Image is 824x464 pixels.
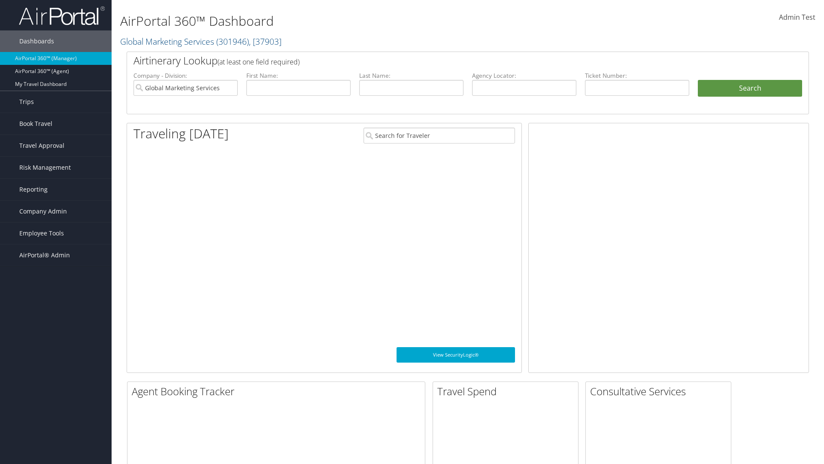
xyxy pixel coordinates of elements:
[19,91,34,113] span: Trips
[698,80,802,97] button: Search
[216,36,249,47] span: ( 301946 )
[19,6,105,26] img: airportal-logo.png
[19,223,64,244] span: Employee Tools
[397,347,515,363] a: View SecurityLogic®
[585,71,689,80] label: Ticket Number:
[779,4,815,31] a: Admin Test
[19,179,48,200] span: Reporting
[364,128,515,143] input: Search for Traveler
[590,384,731,399] h2: Consultative Services
[19,157,71,178] span: Risk Management
[359,71,463,80] label: Last Name:
[779,12,815,22] span: Admin Test
[19,244,70,266] span: AirPortal® Admin
[218,57,300,67] span: (at least one field required)
[19,113,52,134] span: Book Travel
[133,125,229,143] h1: Traveling [DATE]
[120,12,584,30] h1: AirPortal 360™ Dashboard
[437,384,578,399] h2: Travel Spend
[19,201,67,222] span: Company Admin
[132,384,425,399] h2: Agent Booking Tracker
[19,31,54,52] span: Dashboards
[246,71,351,80] label: First Name:
[133,53,745,68] h2: Airtinerary Lookup
[133,71,238,80] label: Company - Division:
[472,71,576,80] label: Agency Locator:
[19,135,64,156] span: Travel Approval
[120,36,282,47] a: Global Marketing Services
[249,36,282,47] span: , [ 37903 ]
